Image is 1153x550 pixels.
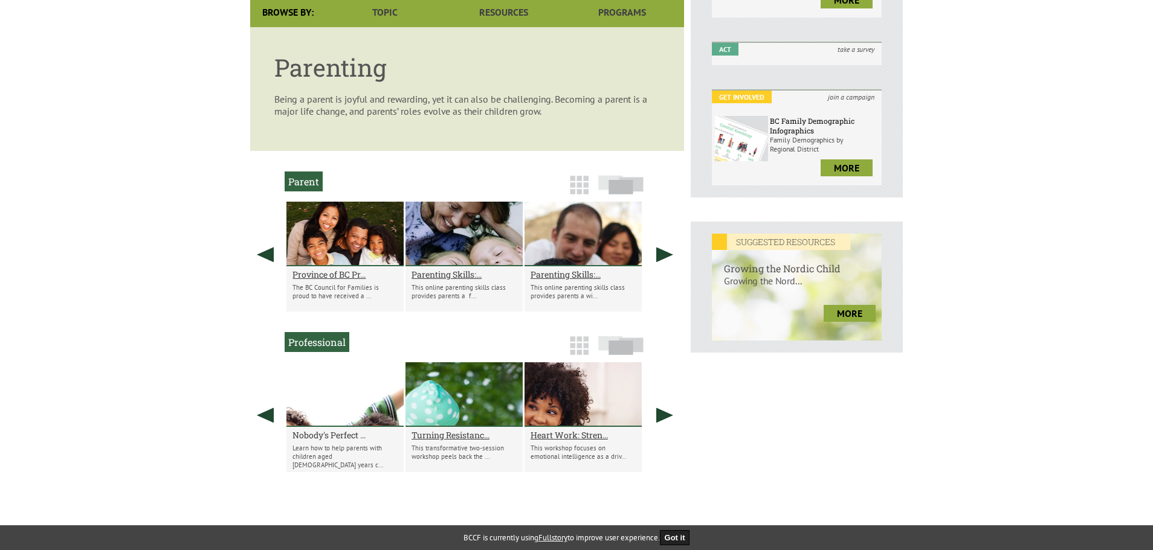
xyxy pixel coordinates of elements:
[821,91,882,103] i: join a campaign
[274,51,660,83] h1: Parenting
[531,444,636,461] p: This workshop focuses on emotional intelligence as a driv...
[830,43,882,56] i: take a survey
[405,202,523,312] li: Parenting Skills: 5-13, 2
[531,269,636,280] a: Parenting Skills:...
[292,283,398,300] p: The BC Council for Families is proud to have received a ...
[525,202,642,312] li: Parenting Skills: 0-5, 2
[660,530,690,545] button: Got it
[286,202,404,312] li: Province of BC Proclaims Family Week
[770,135,879,153] p: Family Demographics by Regional District
[285,171,323,191] h2: Parent
[598,336,644,355] img: slide-icon.png
[712,250,882,275] h6: Growing the Nordic Child
[566,181,592,200] a: Grid View
[274,93,660,117] p: Being a parent is joyful and rewarding, yet it can also be challenging. Becoming a parent is a ma...
[412,429,517,441] a: Turning Resistanc...
[292,429,398,441] a: Nobody's Perfect ...
[405,362,523,472] li: Turning Resistance into Resilience: A Workshop on Shame and Parent Engagement
[412,283,517,300] p: This online parenting skills class provides parents a f...
[570,336,589,355] img: grid-icon.png
[821,159,873,176] a: more
[712,275,882,299] p: Growing the Nord...
[712,43,738,56] em: Act
[538,532,567,543] a: Fullstory
[412,444,517,461] p: This transformative two-session workshop peels back the ...
[595,181,647,200] a: Slide View
[595,342,647,361] a: Slide View
[286,362,404,472] li: Nobody's Perfect Parenting Facilitator Training: March 2026
[598,175,644,194] img: slide-icon.png
[292,269,398,280] a: Province of BC Pr...
[292,444,398,469] p: Learn how to help parents with children aged [DEMOGRAPHIC_DATA] years c...
[770,116,879,135] h6: BC Family Demographic Infographics
[285,332,349,352] h2: Professional
[712,91,772,103] em: Get Involved
[570,176,589,194] img: grid-icon.png
[531,283,636,300] p: This online parenting skills class provides parents a wi...
[566,342,592,361] a: Grid View
[824,305,876,322] a: more
[712,234,850,250] em: SUGGESTED RESOURCES
[412,269,517,280] a: Parenting Skills:...
[525,362,642,472] li: Heart Work: Strengthening Emotional Intelligence to boost our wellbeing and support others
[531,429,636,441] a: Heart Work: Stren...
